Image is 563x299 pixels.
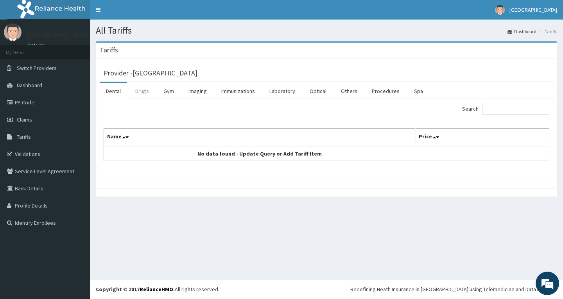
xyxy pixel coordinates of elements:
span: Dashboard [17,82,42,89]
a: Dashboard [507,28,536,35]
div: Redefining Heath Insurance in [GEOGRAPHIC_DATA] using Telemedicine and Data Science! [350,285,557,293]
th: Name [104,129,416,147]
img: User Image [495,5,505,15]
a: Optical [303,83,333,99]
span: Switch Providers [17,64,57,72]
a: Others [335,83,364,99]
a: Gym [157,83,180,99]
a: Imaging [182,83,213,99]
h1: All Tariffs [96,25,557,36]
input: Search: [482,103,549,115]
a: Online [27,43,46,48]
h3: Provider - [GEOGRAPHIC_DATA] [104,70,197,77]
span: [GEOGRAPHIC_DATA] [509,6,557,13]
th: Price [416,129,549,147]
a: Laboratory [263,83,301,99]
td: No data found - Update Query or Add Tariff Item [104,146,416,161]
a: Spa [408,83,429,99]
p: [GEOGRAPHIC_DATA] [27,32,92,39]
a: Procedures [366,83,406,99]
strong: Copyright © 2017 . [96,286,175,293]
footer: All rights reserved. [90,279,563,299]
span: Claims [17,116,32,123]
a: Dental [100,83,127,99]
a: Immunizations [215,83,261,99]
a: RelianceHMO [140,286,173,293]
label: Search: [462,103,549,115]
h3: Tariffs [100,47,118,54]
a: Drugs [129,83,155,99]
img: User Image [4,23,22,41]
span: Tariffs [17,133,31,140]
li: Tariffs [537,28,557,35]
